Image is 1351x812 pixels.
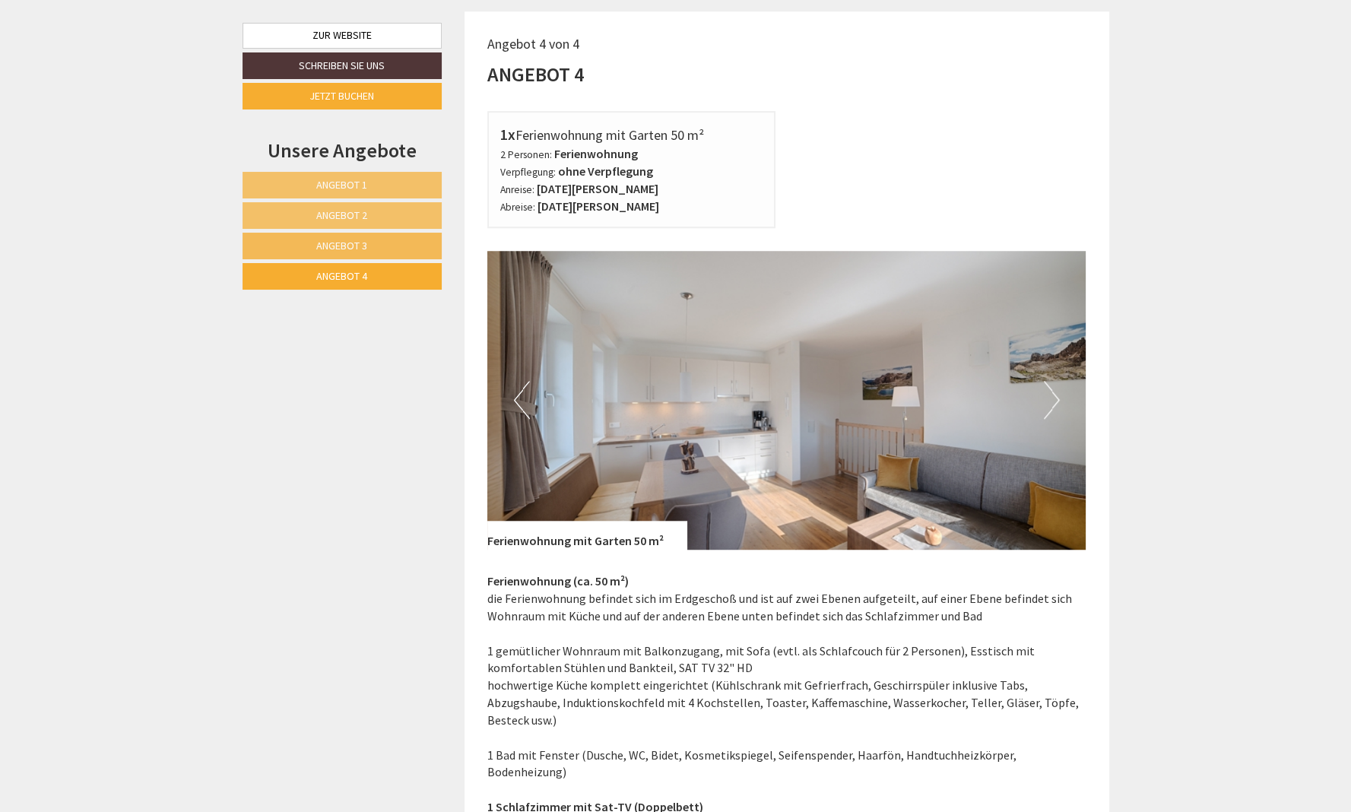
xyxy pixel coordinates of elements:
img: image [487,251,1086,550]
div: Sie [364,45,576,57]
strong: Ferienwohnung (ca. 50 m²) [487,573,629,588]
div: Angebot 4 [487,60,584,88]
div: Ferienwohnung mit Garten 50 m² [500,124,763,146]
div: Ferienwohnung mit Garten 50 m² [487,521,687,550]
button: Next [1044,381,1060,419]
a: Zur Website [243,23,442,49]
span: Angebot 1 [316,178,367,192]
small: Anreise: [500,183,534,196]
small: Abreise: [500,201,535,214]
a: Schreiben Sie uns [243,52,442,79]
span: Angebot 4 [316,269,367,283]
b: [DATE][PERSON_NAME] [538,198,659,214]
button: Senden [517,401,599,427]
b: Ferienwohnung [554,146,638,161]
span: Angebot 2 [316,208,367,222]
span: Angebot 3 [316,239,367,252]
a: Jetzt buchen [243,83,442,109]
div: [DATE] [272,12,327,38]
button: Previous [514,381,530,419]
span: Angebot 4 von 4 [487,35,579,52]
div: Unsere Angebote [243,136,442,164]
div: Guten Tag, wie können wir Ihnen helfen? [357,42,587,88]
small: 2 Personen: [500,148,552,161]
small: 19:56 [364,75,576,85]
small: Verpflegung: [500,166,556,179]
b: ohne Verpflegung [558,163,653,179]
b: 1x [500,125,515,144]
b: [DATE][PERSON_NAME] [537,181,658,196]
